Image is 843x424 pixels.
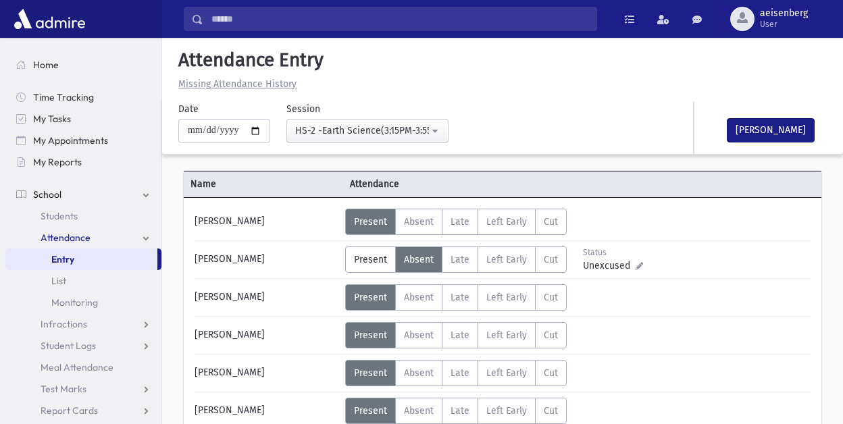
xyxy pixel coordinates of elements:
div: AttTypes [345,246,567,273]
span: Infractions [41,318,87,330]
img: AdmirePro [11,5,88,32]
input: Search [203,7,596,31]
a: Meal Attendance [5,356,161,378]
span: Students [41,210,78,222]
span: Present [354,216,387,228]
a: List [5,270,161,292]
u: Missing Attendance History [178,78,297,90]
h5: Attendance Entry [173,49,832,72]
span: Cut [544,254,558,265]
a: School [5,184,161,205]
span: Test Marks [41,383,86,395]
span: Home [33,59,59,71]
span: Present [354,292,387,303]
div: HS-2 -Earth Science(3:15PM-3:55PM) [295,124,429,138]
span: Monitoring [51,296,98,309]
div: AttTypes [345,360,567,386]
span: Present [354,405,387,417]
span: Student Logs [41,340,96,352]
span: Absent [404,367,434,379]
a: Time Tracking [5,86,161,108]
span: List [51,275,66,287]
span: Present [354,329,387,341]
div: [PERSON_NAME] [188,398,345,424]
div: [PERSON_NAME] [188,360,345,386]
a: My Appointments [5,130,161,151]
span: aeisenberg [760,8,808,19]
span: Report Cards [41,404,98,417]
span: User [760,19,808,30]
span: Present [354,254,387,265]
span: My Appointments [33,134,108,147]
span: Left Early [486,216,527,228]
a: My Reports [5,151,161,173]
button: [PERSON_NAME] [727,118,815,142]
span: My Reports [33,156,82,168]
a: Entry [5,248,157,270]
div: [PERSON_NAME] [188,246,345,273]
div: AttTypes [345,209,567,235]
div: [PERSON_NAME] [188,284,345,311]
span: Absent [404,405,434,417]
span: Cut [544,292,558,303]
span: Late [451,292,469,303]
div: [PERSON_NAME] [188,209,345,235]
span: Late [451,254,469,265]
label: Date [178,102,199,116]
div: [PERSON_NAME] [188,322,345,348]
a: Test Marks [5,378,161,400]
span: Absent [404,329,434,341]
div: Status [583,246,643,259]
a: Monitoring [5,292,161,313]
span: Meal Attendance [41,361,113,373]
a: Infractions [5,313,161,335]
span: School [33,188,61,201]
span: Cut [544,216,558,228]
span: Absent [404,292,434,303]
span: Absent [404,216,434,228]
span: Late [451,329,469,341]
div: AttTypes [345,322,567,348]
span: Cut [544,329,558,341]
div: AttTypes [345,398,567,424]
span: Time Tracking [33,91,94,103]
span: Name [184,177,343,191]
span: Attendance [41,232,91,244]
a: Attendance [5,227,161,248]
a: Students [5,205,161,227]
label: Session [286,102,320,116]
a: Student Logs [5,335,161,356]
div: AttTypes [345,284,567,311]
span: Attendance [343,177,503,191]
span: Left Early [486,254,527,265]
a: Home [5,54,161,76]
button: HS-2 -Earth Science(3:15PM-3:55PM) [286,119,449,143]
span: Left Early [486,329,527,341]
a: Report Cards [5,400,161,421]
a: Missing Attendance History [173,78,297,90]
span: Absent [404,254,434,265]
span: Left Early [486,292,527,303]
span: Late [451,216,469,228]
span: My Tasks [33,113,71,125]
span: Entry [51,253,74,265]
a: My Tasks [5,108,161,130]
span: Present [354,367,387,379]
span: Unexcused [583,259,636,273]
